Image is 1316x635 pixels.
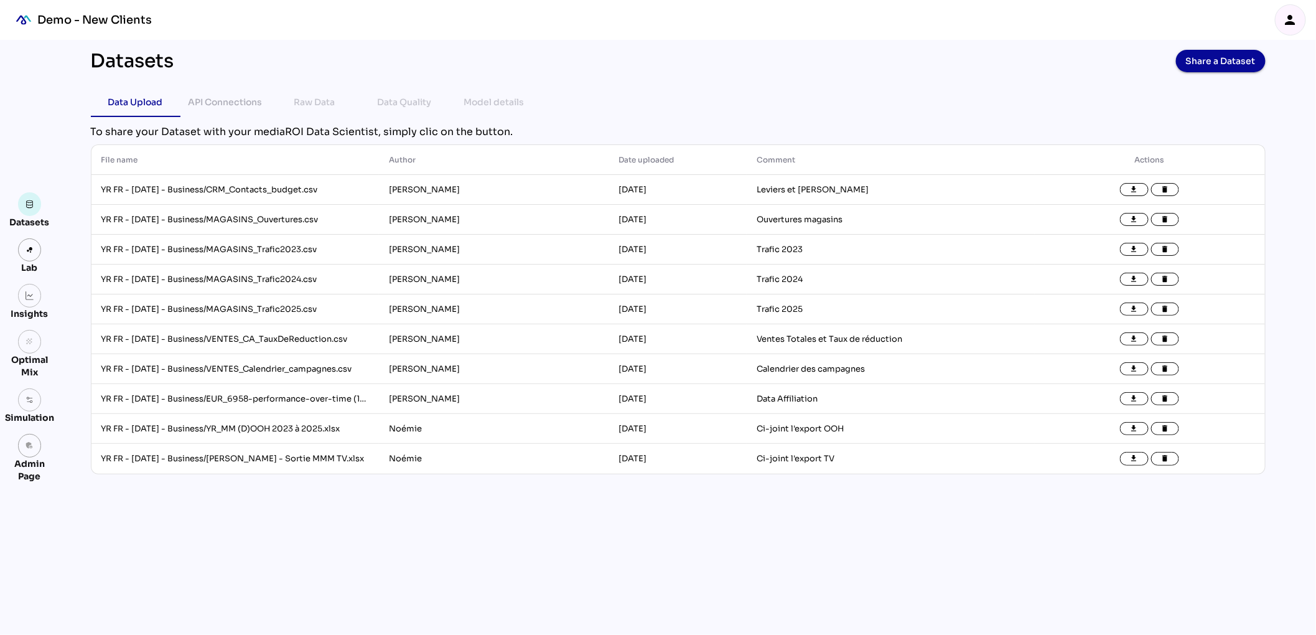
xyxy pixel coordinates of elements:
[609,414,747,444] td: [DATE]
[464,95,524,110] div: Model details
[379,265,609,294] td: [PERSON_NAME]
[1130,275,1139,284] i: file_download
[11,308,49,320] div: Insights
[1161,275,1170,284] i: delete
[747,354,1034,384] td: Calendrier des campagnes
[91,384,379,414] td: YR FR - [DATE] - Business/EUR_6958-performance-over-time (1).csv
[1035,145,1265,175] th: Actions
[379,354,609,384] td: [PERSON_NAME]
[609,265,747,294] td: [DATE]
[1130,365,1139,374] i: file_download
[747,414,1034,444] td: Ci-joint l'export OOH
[747,175,1034,205] td: Leviers et [PERSON_NAME]
[1161,215,1170,224] i: delete
[747,324,1034,354] td: Ventes Totales et Taux de réduction
[747,444,1034,474] td: Ci-joint l'export TV
[379,324,609,354] td: [PERSON_NAME]
[379,205,609,235] td: [PERSON_NAME]
[1186,52,1256,70] span: Share a Dataset
[26,291,34,300] img: graph.svg
[1283,12,1298,27] i: person
[379,414,609,444] td: Noémie
[91,205,379,235] td: YR FR - [DATE] - Business/MAGASINS_Ouvertures.csv
[91,324,379,354] td: YR FR - [DATE] - Business/VENTES_CA_TauxDeReduction.csv
[1130,215,1139,224] i: file_download
[609,384,747,414] td: [DATE]
[16,261,44,274] div: Lab
[1130,305,1139,314] i: file_download
[609,205,747,235] td: [DATE]
[747,294,1034,324] td: Trafic 2025
[609,324,747,354] td: [DATE]
[1130,186,1139,194] i: file_download
[294,95,335,110] div: Raw Data
[379,444,609,474] td: Noémie
[5,458,54,482] div: Admin Page
[747,145,1034,175] th: Comment
[108,95,163,110] div: Data Upload
[188,95,262,110] div: API Connections
[379,175,609,205] td: [PERSON_NAME]
[1130,395,1139,403] i: file_download
[379,294,609,324] td: [PERSON_NAME]
[26,441,34,450] i: admin_panel_settings
[5,354,54,379] div: Optimal Mix
[91,265,379,294] td: YR FR - [DATE] - Business/MAGASINS_Trafic2024.csv
[379,145,609,175] th: Author
[1161,454,1170,463] i: delete
[1176,50,1266,72] button: Share a Dataset
[747,265,1034,294] td: Trafic 2024
[91,125,1266,139] div: To share your Dataset with your mediaROI Data Scientist, simply clic on the button.
[609,294,747,324] td: [DATE]
[1161,425,1170,433] i: delete
[26,200,34,209] img: data.svg
[37,12,152,27] div: Demo - New Clients
[1161,395,1170,403] i: delete
[1130,245,1139,254] i: file_download
[379,384,609,414] td: [PERSON_NAME]
[91,235,379,265] td: YR FR - [DATE] - Business/MAGASINS_Trafic2023.csv
[91,444,379,474] td: YR FR - [DATE] - Business/[PERSON_NAME] - Sortie MMM TV.xlsx
[10,6,37,34] div: mediaROI
[26,246,34,255] img: lab.svg
[609,354,747,384] td: [DATE]
[1161,365,1170,374] i: delete
[747,384,1034,414] td: Data Affiliation
[26,337,34,346] i: grain
[1161,335,1170,344] i: delete
[609,175,747,205] td: [DATE]
[377,95,431,110] div: Data Quality
[91,354,379,384] td: YR FR - [DATE] - Business/VENTES_Calendrier_campagnes.csv
[1161,305,1170,314] i: delete
[609,235,747,265] td: [DATE]
[91,50,174,72] div: Datasets
[1161,245,1170,254] i: delete
[379,235,609,265] td: [PERSON_NAME]
[609,444,747,474] td: [DATE]
[10,216,50,228] div: Datasets
[5,412,54,424] div: Simulation
[91,145,379,175] th: File name
[1130,425,1139,433] i: file_download
[91,414,379,444] td: YR FR - [DATE] - Business/YR_MM (D)OOH 2023 à 2025.xlsx
[91,294,379,324] td: YR FR - [DATE] - Business/MAGASINS_Trafic2025.csv
[26,396,34,405] img: settings.svg
[91,175,379,205] td: YR FR - [DATE] - Business/CRM_Contacts_budget.csv
[747,205,1034,235] td: Ouvertures magasins
[1130,454,1139,463] i: file_download
[1161,186,1170,194] i: delete
[1130,335,1139,344] i: file_download
[747,235,1034,265] td: Trafic 2023
[609,145,747,175] th: Date uploaded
